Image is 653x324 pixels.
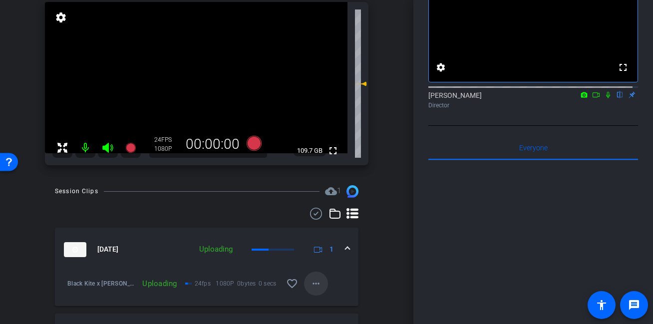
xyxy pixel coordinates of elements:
mat-icon: accessibility [596,299,608,311]
img: thumb-nail [64,242,86,257]
div: Uploading [137,279,182,289]
span: Black Kite x [PERSON_NAME] Foods - [PERSON_NAME].[PERSON_NAME]-dawnfoods.com-[PERSON_NAME]-2025-0... [67,279,137,289]
div: Director [428,101,638,110]
mat-icon: settings [435,61,447,73]
span: 109.7 GB [294,145,326,157]
span: 24fps [195,279,216,289]
span: Destinations for your clips [325,185,341,197]
mat-icon: fullscreen [327,145,339,157]
mat-icon: 0 dB [355,78,367,90]
div: Uploading [194,244,238,255]
span: 0bytes [237,279,259,289]
div: [PERSON_NAME] [428,90,638,110]
span: Everyone [519,144,548,151]
span: 0 secs [259,279,280,289]
div: Session Clips [55,186,98,196]
mat-icon: settings [54,11,68,23]
mat-icon: fullscreen [617,61,629,73]
span: 1 [337,186,341,195]
mat-icon: message [628,299,640,311]
mat-expansion-panel-header: thumb-nail[DATE]Uploading1 [55,228,358,272]
mat-icon: favorite_border [286,278,298,290]
div: 00:00:00 [179,136,246,153]
span: FPS [161,136,172,143]
mat-icon: flip [614,90,626,99]
mat-icon: cloud_upload [325,185,337,197]
span: [DATE] [97,244,118,255]
div: 1080P [154,145,179,153]
mat-icon: more_horiz [310,278,322,290]
span: 1 [329,244,333,255]
span: 1080P [216,279,237,289]
img: Session clips [346,185,358,197]
div: thumb-nail[DATE]Uploading1 [55,272,358,306]
div: 24 [154,136,179,144]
